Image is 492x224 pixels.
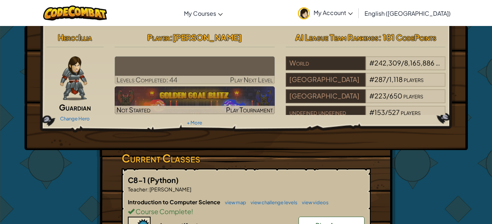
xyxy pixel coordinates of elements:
[147,32,170,42] span: Player
[60,56,87,100] img: guardian-pose.png
[369,75,374,83] span: #
[286,73,366,87] div: [GEOGRAPHIC_DATA]
[115,86,275,114] a: Not StartedPlay Tournament
[128,186,147,193] span: Teacher
[60,116,90,122] a: Change Hero
[404,75,423,83] span: players
[401,59,404,67] span: /
[286,63,446,72] a: World#242,309/8,165,886players
[286,89,366,103] div: [GEOGRAPHIC_DATA]
[374,59,401,67] span: 242,309
[78,32,92,42] span: Illia
[361,3,454,23] a: English ([GEOGRAPHIC_DATA])
[286,96,446,105] a: [GEOGRAPHIC_DATA]#223/650players
[378,32,436,42] span: : 181 CodePoints
[247,199,297,205] a: view challenge levels
[75,32,78,42] span: :
[404,59,434,67] span: 8,165,886
[388,108,400,116] span: 527
[401,108,421,116] span: players
[365,10,451,17] span: English ([GEOGRAPHIC_DATA])
[295,32,378,42] span: AI League Team Rankings
[122,150,371,167] h3: Current Classes
[191,207,193,216] span: !
[187,120,202,126] a: + More
[374,108,385,116] span: 153
[134,207,191,216] span: Course Complete
[184,10,216,17] span: My Courses
[59,102,91,112] span: Guardian
[116,75,177,84] span: Levels Completed: 44
[298,199,329,205] a: view videos
[369,59,374,67] span: #
[389,92,402,100] span: 650
[386,92,389,100] span: /
[386,75,389,83] span: /
[314,9,353,16] span: My Account
[170,32,173,42] span: :
[149,186,191,193] span: [PERSON_NAME]
[221,199,246,205] a: view map
[286,113,446,121] a: undefined undefined#153/527players
[115,56,275,84] a: Play Next Level
[403,92,423,100] span: players
[385,108,388,116] span: /
[369,108,374,116] span: #
[374,75,386,83] span: 287
[128,175,147,184] span: C8-1
[43,5,107,20] img: CodeCombat logo
[116,105,151,114] span: Not Started
[173,32,242,42] span: [PERSON_NAME]
[115,86,275,114] img: Golden Goal
[147,186,149,193] span: :
[286,56,366,70] div: World
[294,1,356,25] a: My Account
[230,75,273,84] span: Play Next Level
[58,32,75,42] span: Hero
[374,92,386,100] span: 223
[369,92,374,100] span: #
[298,7,310,19] img: avatar
[286,106,366,120] div: undefined undefined
[147,175,179,184] span: (Python)
[389,75,403,83] span: 1,118
[128,198,221,205] span: Introduction to Computer Science
[180,3,226,23] a: My Courses
[226,105,273,114] span: Play Tournament
[286,80,446,88] a: [GEOGRAPHIC_DATA]#287/1,118players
